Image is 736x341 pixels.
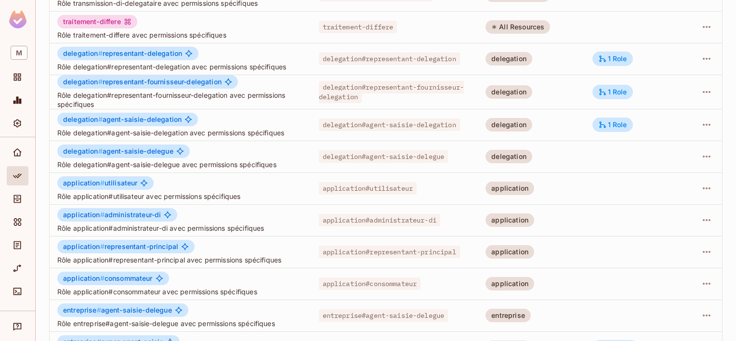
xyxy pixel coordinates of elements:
[11,46,27,60] span: M
[598,54,627,63] div: 1 Role
[63,147,173,155] span: agent-saisie-delegue
[7,236,28,255] div: Audit Log
[63,78,103,86] span: delegation
[57,30,303,39] span: Rôle traitement-differe avec permissions spécifiques
[63,115,103,123] span: delegation
[319,214,440,226] span: application#administrateur-di
[98,78,103,86] span: #
[7,282,28,301] div: Connect
[57,160,303,169] span: Rôle delegation#agent-saisie-delegue avec permissions spécifiques
[319,277,421,290] span: application#consommateur
[63,274,105,282] span: application
[486,213,534,227] div: application
[319,309,448,322] span: entreprise#agent-saisie-delegue
[486,85,532,99] div: delegation
[486,277,534,290] div: application
[63,116,182,123] span: agent-saisie-delegation
[100,179,105,187] span: #
[63,306,172,314] span: agent-saisie-delegue
[486,118,532,131] div: delegation
[598,88,627,96] div: 1 Role
[98,147,103,155] span: #
[7,114,28,133] div: Settings
[7,189,28,209] div: Directory
[486,52,532,66] div: delegation
[63,306,101,314] span: entreprise
[7,317,28,336] div: Help & Updates
[57,255,303,264] span: Rôle application#representant-principal avec permissions spécifiques
[486,245,534,259] div: application
[57,319,303,328] span: Rôle entreprise#agent-saisie-delegue avec permissions spécifiques
[486,182,534,195] div: application
[319,21,397,33] span: traitement-differe
[100,274,105,282] span: #
[319,182,417,195] span: application#utilisateur
[319,52,460,65] span: delegation#representant-delegation
[9,11,26,28] img: SReyMgAAAABJRU5ErkJggg==
[63,211,161,219] span: administrateur-di
[57,15,137,28] div: traitement-differe
[98,115,103,123] span: #
[97,306,101,314] span: #
[100,210,105,219] span: #
[57,223,303,233] span: Rôle application#administrateur-di avec permissions spécifiques
[486,20,550,34] div: All Resources
[319,81,464,103] span: delegation#representant-fournisseur-delegation
[486,150,532,163] div: delegation
[100,242,105,250] span: #
[63,210,105,219] span: application
[63,50,182,57] span: representant-delegation
[63,242,105,250] span: application
[7,91,28,110] div: Monitoring
[319,150,448,163] span: delegation#agent-saisie-delegue
[63,179,105,187] span: application
[63,275,153,282] span: consommateur
[57,91,303,109] span: Rôle delegation#representant-fournisseur-delegation avec permissions spécifiques
[63,78,222,86] span: representant-fournisseur-delegation
[319,246,460,258] span: application#representant-principal
[63,49,103,57] span: delegation
[486,309,531,322] div: entreprise
[63,179,137,187] span: utilisateur
[7,212,28,232] div: Elements
[63,243,178,250] span: representant-principal
[63,147,103,155] span: delegation
[7,143,28,162] div: Home
[7,67,28,87] div: Projects
[57,62,303,71] span: Rôle delegation#representant-delegation avec permissions spécifiques
[319,118,460,131] span: delegation#agent-saisie-delegation
[57,192,303,201] span: Rôle application#utilisateur avec permissions spécifiques
[598,120,627,129] div: 1 Role
[7,42,28,64] div: Workspace: mesurage
[57,287,303,296] span: Rôle application#consommateur avec permissions spécifiques
[7,259,28,278] div: URL Mapping
[7,166,28,185] div: Policy
[57,128,303,137] span: Rôle delegation#agent-saisie-delegation avec permissions spécifiques
[98,49,103,57] span: #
